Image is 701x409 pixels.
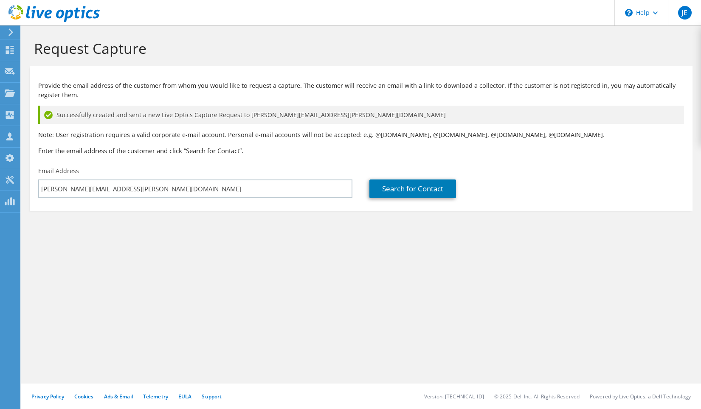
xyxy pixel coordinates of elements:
h3: Enter the email address of the customer and click “Search for Contact”. [38,146,684,155]
a: Support [202,393,222,400]
a: Telemetry [143,393,168,400]
a: Cookies [74,393,94,400]
a: Privacy Policy [31,393,64,400]
li: Version: [TECHNICAL_ID] [424,393,484,400]
label: Email Address [38,167,79,175]
h1: Request Capture [34,39,684,57]
svg: \n [625,9,633,17]
li: Powered by Live Optics, a Dell Technology [590,393,691,400]
p: Note: User registration requires a valid corporate e-mail account. Personal e-mail accounts will ... [38,130,684,140]
span: Successfully created and sent a new Live Optics Capture Request to [PERSON_NAME][EMAIL_ADDRESS][P... [56,110,446,120]
a: Ads & Email [104,393,133,400]
span: JE [678,6,692,20]
a: Search for Contact [369,179,456,198]
li: © 2025 Dell Inc. All Rights Reserved [494,393,580,400]
a: EULA [178,393,191,400]
p: Provide the email address of the customer from whom you would like to request a capture. The cust... [38,81,684,100]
